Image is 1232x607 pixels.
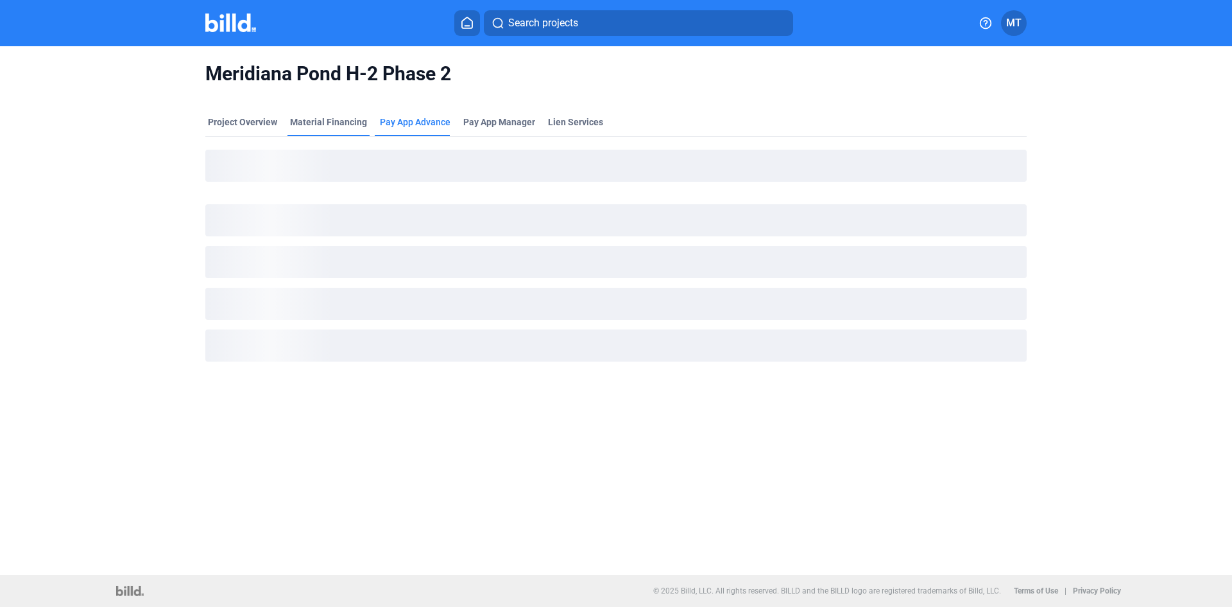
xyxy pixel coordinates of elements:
div: Lien Services [548,116,603,128]
button: MT [1001,10,1027,36]
div: loading [205,246,1027,278]
p: © 2025 Billd, LLC. All rights reserved. BILLD and the BILLD logo are registered trademarks of Bil... [653,586,1001,595]
img: logo [116,586,144,596]
div: loading [205,288,1027,320]
div: Material Financing [290,116,367,128]
span: Search projects [508,15,578,31]
b: Privacy Policy [1073,586,1121,595]
div: loading [205,204,1027,236]
div: Pay App Advance [380,116,450,128]
span: Pay App Manager [463,116,535,128]
span: MT [1006,15,1022,31]
div: loading [205,330,1027,362]
p: | [1065,586,1066,595]
div: Project Overview [208,116,277,128]
b: Terms of Use [1014,586,1058,595]
button: Search projects [484,10,793,36]
img: Billd Company Logo [205,13,256,32]
div: loading [205,150,1027,182]
span: Meridiana Pond H-2 Phase 2 [205,62,1027,86]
